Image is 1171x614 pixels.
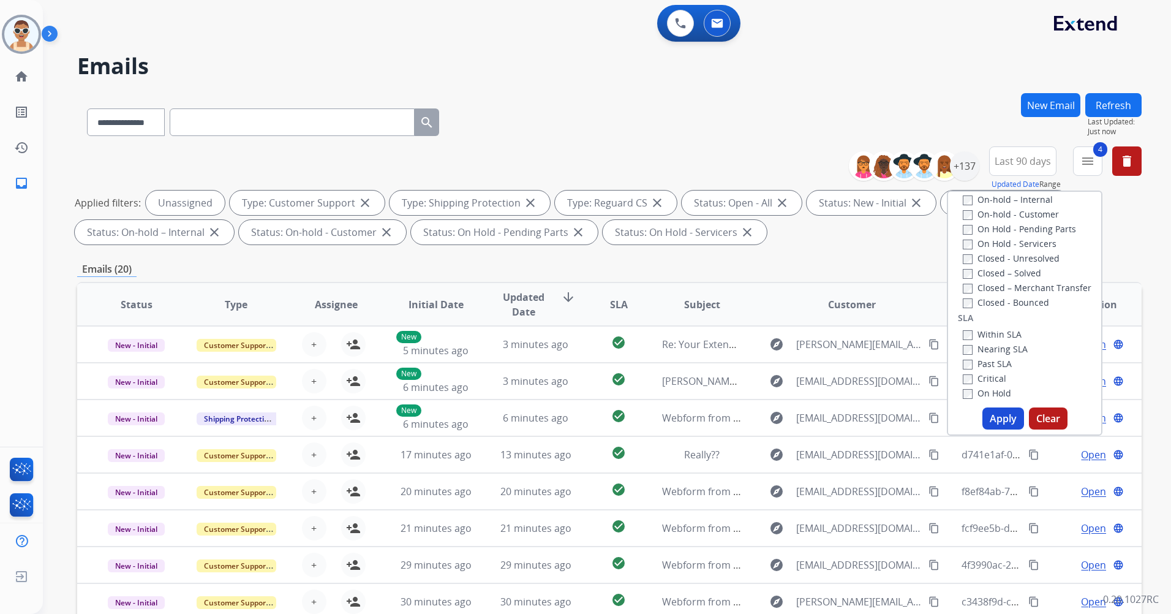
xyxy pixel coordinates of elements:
[796,337,922,352] span: [PERSON_NAME][EMAIL_ADDRESS][DOMAIN_NAME]
[14,176,29,191] mat-icon: inbox
[403,381,469,394] span: 6 minutes ago
[603,220,767,244] div: Status: On Hold - Servicers
[662,485,939,498] span: Webform from [EMAIL_ADDRESS][DOMAIN_NAME] on [DATE]
[311,484,317,499] span: +
[197,559,276,572] span: Customer Support
[1081,558,1106,572] span: Open
[796,521,922,536] span: [EMAIL_ADDRESS][DOMAIN_NAME]
[611,593,626,607] mat-icon: check_circle
[496,290,551,319] span: Updated Date
[121,297,152,312] span: Status
[302,553,326,577] button: +
[1028,523,1039,534] mat-icon: content_copy
[611,519,626,534] mat-icon: check_circle
[962,485,1143,498] span: f8ef84ab-7ba3-4b3e-bdc1-f280f9599944
[963,254,973,264] input: Closed - Unresolved
[1081,447,1106,462] span: Open
[1028,449,1039,460] mat-icon: content_copy
[963,267,1041,279] label: Closed – Solved
[796,447,922,462] span: [EMAIL_ADDRESS][DOMAIN_NAME]
[1088,127,1142,137] span: Just now
[4,17,39,51] img: avatar
[14,140,29,155] mat-icon: history
[396,331,421,343] p: New
[775,195,789,210] mat-icon: close
[962,448,1146,461] span: d741e1af-0242-4db9-ba77-6f166c5c27ca
[909,195,924,210] mat-icon: close
[311,411,317,425] span: +
[958,312,973,324] label: SLA
[963,284,973,294] input: Closed – Merchant Transfer
[962,558,1142,572] span: 4f3990ac-2610-4c6f-a2d4-006488f87e71
[1085,93,1142,117] button: Refresh
[740,225,755,240] mat-icon: close
[239,220,406,244] div: Status: On-hold - Customer
[769,411,784,425] mat-icon: explore
[963,298,973,308] input: Closed - Bounced
[396,368,421,380] p: New
[302,332,326,357] button: +
[197,376,276,388] span: Customer Support
[571,225,585,240] mat-icon: close
[962,595,1142,608] span: c3438f9d-c1d1-4762-8cf0-b705c15aae5f
[928,412,939,423] mat-icon: content_copy
[611,556,626,570] mat-icon: check_circle
[379,225,394,240] mat-icon: close
[769,521,784,536] mat-icon: explore
[963,210,973,220] input: On-hold - Customer
[963,402,1005,414] label: Closed
[108,449,165,462] span: New - Initial
[390,191,550,215] div: Type: Shipping Protection
[963,225,973,235] input: On Hold - Pending Parts
[769,447,784,462] mat-icon: explore
[769,374,784,388] mat-icon: explore
[1073,146,1102,176] button: 4
[346,594,361,609] mat-icon: person_add
[1081,594,1106,609] span: Open
[302,516,326,540] button: +
[796,558,922,572] span: [EMAIL_ADDRESS][DOMAIN_NAME]
[650,195,665,210] mat-icon: close
[796,594,922,609] span: [PERSON_NAME][EMAIL_ADDRESS][DOMAIN_NAME]
[561,290,576,305] mat-icon: arrow_downward
[1113,449,1124,460] mat-icon: language
[1113,339,1124,350] mat-icon: language
[963,387,1011,399] label: On Hold
[77,262,137,277] p: Emails (20)
[1028,486,1039,497] mat-icon: content_copy
[611,372,626,387] mat-icon: check_circle
[796,484,922,499] span: [EMAIL_ADDRESS][DOMAIN_NAME]
[420,115,434,130] mat-icon: search
[611,335,626,350] mat-icon: check_circle
[401,485,472,498] span: 20 minutes ago
[1021,93,1080,117] button: New Email
[611,409,626,423] mat-icon: check_circle
[662,411,939,425] span: Webform from [EMAIL_ADDRESS][DOMAIN_NAME] on [DATE]
[500,448,571,461] span: 13 minutes ago
[403,417,469,431] span: 6 minutes ago
[963,238,1056,249] label: On Hold - Servicers
[963,343,1028,355] label: Nearing SLA
[500,595,571,608] span: 30 minutes ago
[807,191,936,215] div: Status: New - Initial
[662,374,880,388] span: [PERSON_NAME] Dinning table and chairs claim
[75,220,234,244] div: Status: On-hold – Internal
[796,411,922,425] span: [EMAIL_ADDRESS][DOMAIN_NAME]
[941,191,1070,215] div: Status: New - Reply
[963,373,1006,384] label: Critical
[989,146,1056,176] button: Last 90 days
[928,486,939,497] mat-icon: content_copy
[311,558,317,572] span: +
[197,596,276,609] span: Customer Support
[982,407,1024,430] button: Apply
[1028,559,1039,570] mat-icon: content_copy
[611,482,626,497] mat-icon: check_circle
[503,338,568,351] span: 3 minutes ago
[346,521,361,536] mat-icon: person_add
[555,191,677,215] div: Type: Reguard CS
[963,328,1022,340] label: Within SLA
[108,559,165,572] span: New - Initial
[963,252,1060,264] label: Closed - Unresolved
[207,225,222,240] mat-icon: close
[963,358,1012,370] label: Past SLA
